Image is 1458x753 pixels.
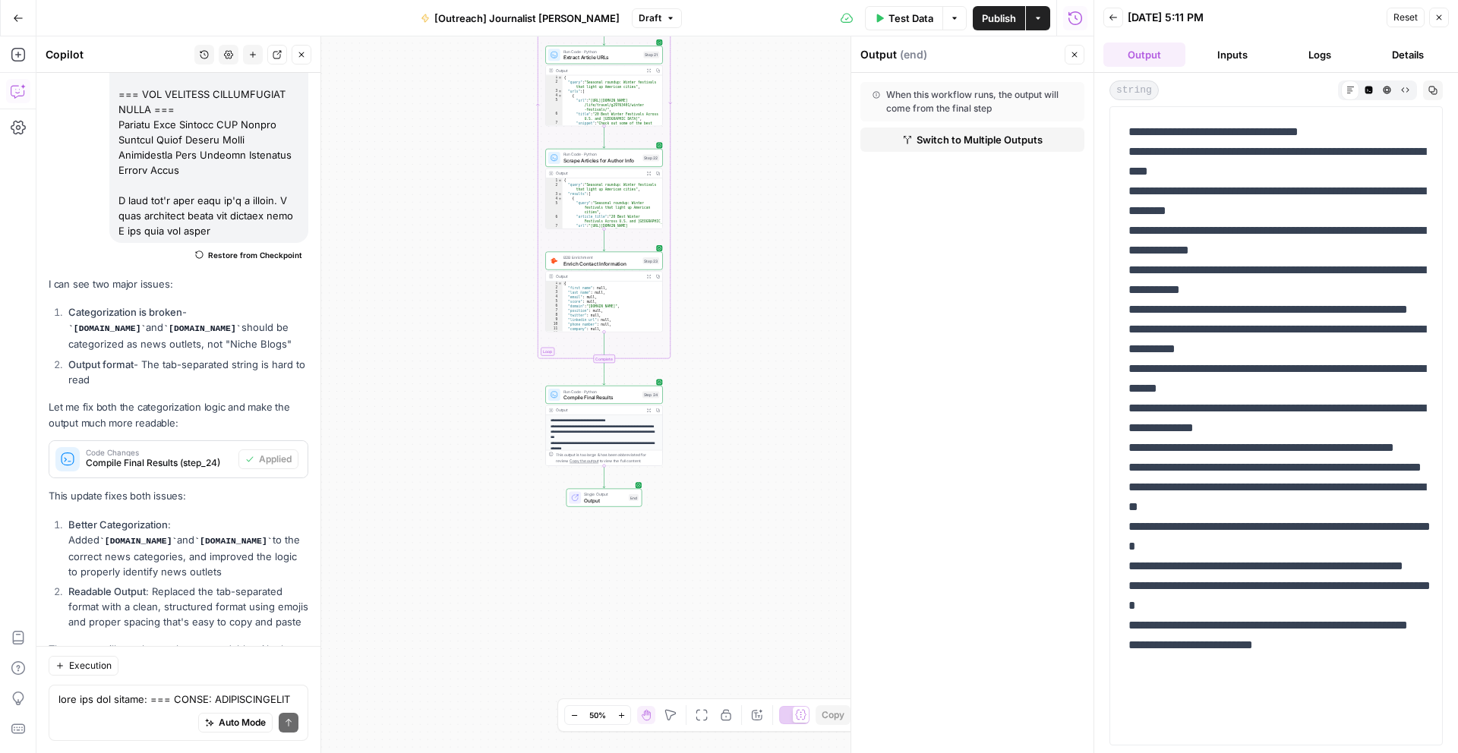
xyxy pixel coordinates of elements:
div: 3 [546,89,563,93]
code: [DOMAIN_NAME] [194,537,272,546]
div: 5 [546,299,563,304]
span: 50% [589,709,606,721]
span: Publish [982,11,1016,26]
div: Step 21 [643,52,659,58]
p: The output will now be much more readable with clear sections for journalists and publications, a... [49,641,308,689]
div: 6 [546,112,563,121]
div: 1 [546,281,563,285]
p: I can see two major issues: [49,276,308,292]
span: Toggle code folding, rows 1 through 30 [558,75,562,80]
button: [Outreach] Journalist [PERSON_NAME] [412,6,629,30]
li: : Added and to the correct news categories, and improved the logic to properly identify news outlets [65,517,308,579]
div: 7 [546,224,563,238]
strong: Categorization is broken [68,306,182,318]
li: : Replaced the tab-separated format with a clean, structured format using emojis and proper spaci... [65,584,308,629]
div: Complete [545,354,663,363]
button: Switch to Multiple Outputs [860,128,1084,152]
div: Run Code · PythonExtract Article URLsStep 21Output{ "query":"Seasonal roundup: Winter festivals t... [545,46,663,126]
span: Single Output [584,491,626,497]
button: Draft [632,8,682,28]
button: Copy [816,705,850,725]
span: Enrich Contact Information [563,260,640,267]
div: When this workflow runs, the output will come from the final step [873,88,1072,115]
div: 8 [546,313,563,317]
span: Switch to Multiple Outputs [917,132,1043,147]
button: Logs [1280,43,1362,67]
div: Copilot [46,47,190,62]
span: Test Data [888,11,933,26]
span: Toggle code folding, rows 1 through 45 [558,178,562,183]
div: 9 [546,317,563,322]
button: Restore from Checkpoint [189,246,308,264]
g: Edge from step_24 to end [603,466,605,488]
div: 6 [546,215,563,224]
li: - and should be categorized as news outlets, not "Niche Blogs" [65,304,308,351]
div: 12 [546,331,563,336]
div: 2 [546,183,563,192]
span: B2B Enrichment [563,254,640,260]
div: Output [556,68,642,74]
li: - The tab-separated string is hard to read [65,357,308,387]
span: Toggle code folding, rows 1 through 17 [558,281,562,285]
div: Step 23 [642,257,659,264]
button: Details [1367,43,1449,67]
div: Output [860,47,1060,62]
code: [DOMAIN_NAME] [163,324,241,333]
span: Restore from Checkpoint [208,249,302,261]
div: Step 24 [642,392,659,399]
button: Execution [49,656,118,676]
div: 10 [546,322,563,326]
div: 3 [546,290,563,295]
span: Toggle code folding, rows 3 through 29 [558,89,562,93]
g: Edge from step_21 to step_22 [603,126,605,148]
button: Auto Mode [198,713,273,733]
div: This output is too large & has been abbreviated for review. to view the full content. [556,452,660,464]
g: Edge from step_22 to step_23 [603,229,605,251]
div: 1 [546,75,563,80]
span: string [1109,80,1159,100]
span: Run Code · Python [563,389,639,395]
span: Run Code · Python [563,49,641,55]
div: Complete [593,354,614,363]
button: Publish [973,6,1025,30]
span: Toggle code folding, rows 4 through 8 [558,93,562,98]
span: Extract Article URLs [563,54,641,61]
p: This update fixes both issues: [49,488,308,504]
span: Execution [69,659,112,673]
span: Compile Final Results (step_24) [86,456,232,470]
div: B2B EnrichmentEnrich Contact InformationStep 23Output{ "first_name": null, "last_name": null, "em... [545,252,663,332]
code: [DOMAIN_NAME] [99,537,177,546]
span: Copy the output [570,458,598,463]
div: 2 [546,285,563,290]
div: 11 [546,326,563,331]
span: ( end ) [900,47,927,62]
div: End [629,494,639,501]
strong: Better Categorization [68,518,168,531]
p: Let me fix both the categorization logic and make the output much more readable: [49,399,308,431]
div: 7 [546,121,563,143]
div: 2 [546,80,563,89]
div: Output [556,273,642,279]
g: Edge from step_19-iteration-end to step_24 [603,363,605,385]
span: Scrape Articles for Author Info [563,156,640,164]
div: Output [556,407,642,413]
div: 1 [546,178,563,183]
img: pda2t1ka3kbvydj0uf1ytxpc9563 [551,257,558,265]
span: Run Code · Python [563,151,640,157]
span: Applied [259,452,292,466]
div: 4 [546,295,563,299]
span: Toggle code folding, rows 3 through 44 [558,192,562,197]
span: Code Changes [86,449,232,456]
div: 5 [546,201,563,215]
div: Step 22 [642,154,659,161]
span: Copy [822,708,844,722]
strong: Output format [68,358,134,370]
div: Run Code · PythonScrape Articles for Author InfoStep 22Output{ "query":"Seasonal roundup: Winter ... [545,149,663,229]
span: Toggle code folding, rows 4 through 13 [558,197,562,201]
div: 6 [546,304,563,308]
strong: Readable Output [68,585,146,597]
button: Inputs [1191,43,1273,67]
span: Output [584,496,626,504]
code: [DOMAIN_NAME] [68,324,146,333]
button: Reset [1387,8,1425,27]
